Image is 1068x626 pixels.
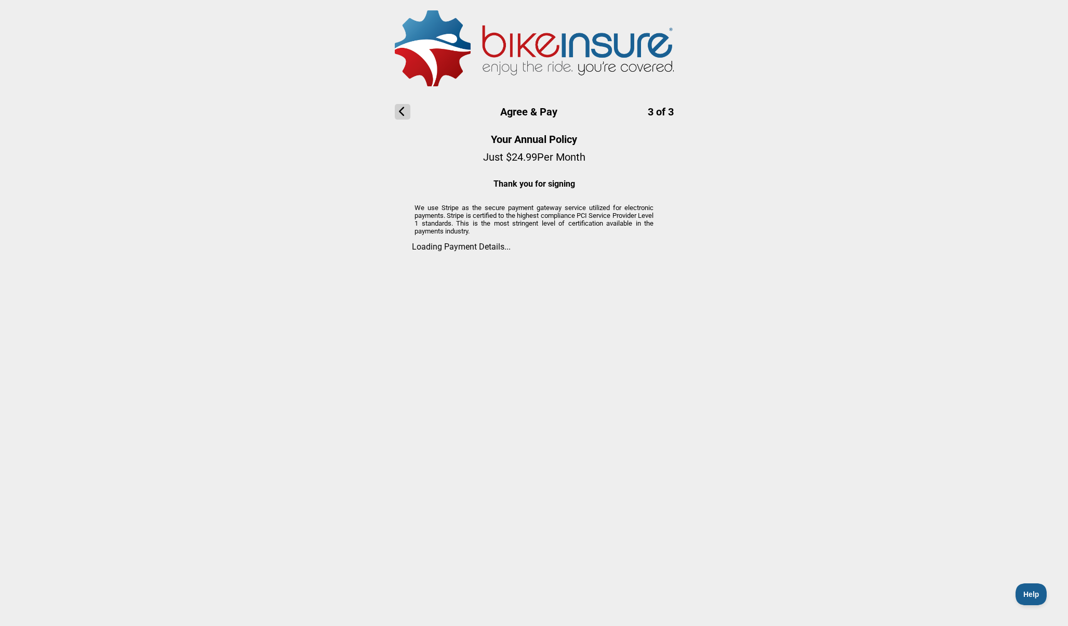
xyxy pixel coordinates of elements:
div: Loading Payment Details... [412,242,656,252]
p: Just $ 24.99 Per Month [483,151,585,163]
h2: Your Annual Policy [483,133,585,146]
p: Thank you for signing [483,179,585,189]
p: We use Stripe as the secure payment gateway service utilized for electronic payments. Stripe is c... [415,204,653,235]
h1: Agree & Pay [395,104,674,120]
iframe: Toggle Customer Support [1016,583,1047,605]
span: 3 of 3 [648,106,674,118]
